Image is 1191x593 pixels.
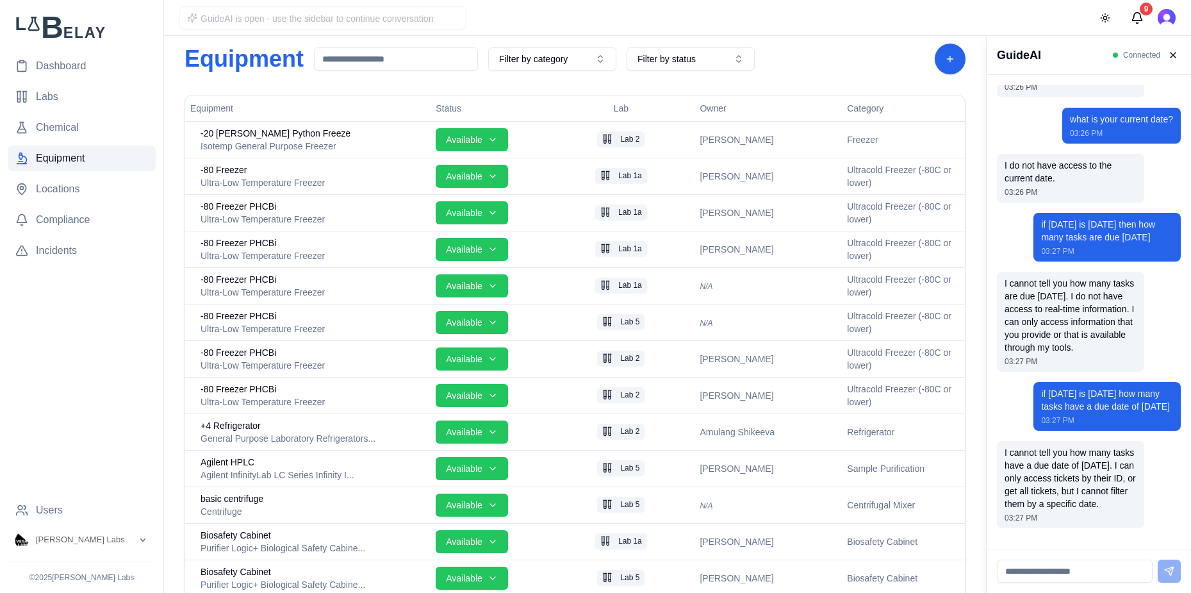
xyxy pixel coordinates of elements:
[1041,388,1170,412] span: if [DATE] is [DATE] how many tasks have a due date of [DATE]
[1005,160,1114,183] span: I do not have access to the current date.
[436,347,508,371] button: Available
[8,207,156,233] a: Compliance
[436,201,508,224] button: Available
[201,578,425,591] div: Purifier Logic+ Biological Safety Cabinets
[1005,447,1138,509] span: I cannot tell you how many tasks have a due date of [DATE]. I can only access tickets by their ID...
[8,115,156,140] a: Chemical
[842,121,965,158] td: Freezer
[8,146,156,171] a: Equipment
[1070,114,1173,124] span: what is your current date?
[201,249,425,262] div: Ultra-Low Temperature Freezer
[201,322,425,335] div: Ultra-Low Temperature Freezer
[842,450,965,487] td: Sample Purification
[436,530,508,553] button: Available
[15,533,28,546] img: Vega Labs
[694,96,842,121] th: Owner
[694,194,842,231] td: [PERSON_NAME]
[597,424,645,439] button: Lab 2
[842,523,965,560] td: Biosafety Cabinet
[694,121,842,158] td: [PERSON_NAME]
[185,46,304,72] h1: Equipment
[436,274,508,297] button: Available
[694,450,842,487] td: [PERSON_NAME]
[201,127,350,140] span: -20 [PERSON_NAME] Python Freeze
[201,346,276,359] span: -80 Freezer PHCBi
[1041,219,1158,242] span: if [DATE] is [DATE] then how many tasks are due [DATE]
[488,47,616,71] button: Filter by category
[201,469,425,481] div: Agilent InfinityLab LC Series Infinity II Analytical & Bio-inert Fraction Collector
[1124,5,1150,31] button: Messages (9 unread)
[8,176,156,202] a: Locations
[700,501,712,510] span: N/A
[201,419,261,432] span: +4 Refrigerator
[595,533,647,549] button: Lab 1a
[595,168,647,183] button: Lab 1a
[201,565,271,578] span: Biosafety Cabinet
[36,503,63,518] span: Users
[36,243,77,258] span: Incidents
[436,494,508,517] button: Available
[201,163,247,176] span: -80 Freezer
[842,304,965,340] td: Ultracold Freezer (-80C or lower)
[1005,356,1137,367] p: 03:27 PM
[1005,278,1137,353] span: I cannot tell you how many tasks are due [DATE]. I do not have access to real-time information. I...
[1094,6,1117,29] button: Toggle theme
[1123,50,1160,60] span: Connected
[8,497,156,523] a: Users
[201,492,263,505] span: basic centrifuge
[8,528,156,551] button: Open organization switcher
[595,205,647,220] button: Lab 1a
[201,213,425,226] div: Ultra-Low Temperature Freezer
[36,120,79,135] span: Chemical
[842,413,965,450] td: Refrigerator
[436,384,508,407] button: Available
[700,282,712,291] span: N/A
[842,487,965,523] td: Centrifugal Mixer
[201,359,425,372] div: Ultra-Low Temperature Freezer
[8,238,156,263] a: Incidents
[597,570,645,585] button: Lab 5
[694,158,842,194] td: [PERSON_NAME]
[436,421,508,444] button: Available
[694,340,842,377] td: [PERSON_NAME]
[36,181,80,197] span: Locations
[436,567,508,590] button: Available
[201,529,271,542] span: Biosafety Cabinet
[436,457,508,480] button: Available
[842,267,965,304] td: Ultracold Freezer (-80C or lower)
[842,96,965,121] th: Category
[201,273,276,286] span: -80 Freezer PHCBi
[547,96,694,121] th: Lab
[842,231,965,267] td: Ultracold Freezer (-80C or lower)
[935,44,965,74] button: Add Equipment
[36,89,58,104] span: Labs
[597,314,645,330] button: Lab 5
[201,542,425,555] div: Purifier Logic+ Biological Safety Cabinets
[595,278,647,293] button: Lab 1a
[201,176,425,189] div: Ultra-Low Temperature Freezer
[201,286,425,299] div: Ultra-Low Temperature Freezer
[201,432,425,445] div: General Purpose Laboratory Refrigerators and Freezers
[597,460,645,476] button: Lab 5
[1041,415,1173,426] p: 03:27 PM
[8,84,156,110] a: Labs
[700,319,712,328] span: N/A
[8,53,156,79] a: Dashboard
[201,310,276,322] span: -80 Freezer PHCBi
[436,311,508,334] button: Available
[201,140,425,153] div: Isotemp General Purpose Freezer
[842,194,965,231] td: Ultracold Freezer (-80C or lower)
[1070,128,1173,138] p: 03:26 PM
[185,96,431,121] th: Equipment
[1005,513,1137,523] p: 03:27 PM
[694,523,842,560] td: [PERSON_NAME]
[694,377,842,413] td: [PERSON_NAME]
[36,534,125,546] span: Vega Labs
[431,96,547,121] th: Status
[597,497,645,512] button: Lab 5
[201,200,276,213] span: -80 Freezer PHCBi
[36,212,90,228] span: Compliance
[8,572,156,583] p: © 2025 [PERSON_NAME] Labs
[842,158,965,194] td: Ultracold Freezer (-80C or lower)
